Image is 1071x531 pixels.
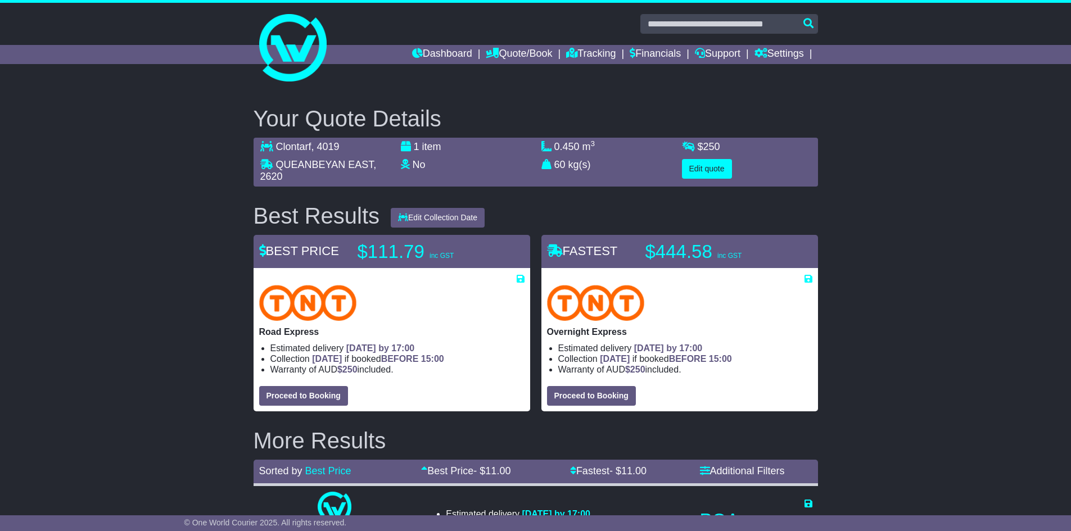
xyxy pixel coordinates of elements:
[473,465,510,476] span: - $
[270,364,525,375] li: Warranty of AUD included.
[414,141,419,152] span: 1
[430,252,454,260] span: inc GST
[311,141,340,152] span: , 4019
[270,343,525,353] li: Estimated delivery
[698,141,720,152] span: $
[625,365,645,374] span: $
[248,203,386,228] div: Best Results
[558,343,812,353] li: Estimated delivery
[346,343,415,353] span: [DATE] by 17:00
[259,285,357,321] img: TNT Domestic: Road Express
[547,386,636,406] button: Proceed to Booking
[600,354,731,364] span: if booked
[554,159,566,170] span: 60
[582,141,595,152] span: m
[259,326,525,337] p: Road Express
[184,518,347,527] span: © One World Courier 2025. All rights reserved.
[522,509,590,519] span: [DATE] by 17:00
[412,45,472,64] a: Dashboard
[547,326,812,337] p: Overnight Express
[259,465,302,476] span: Sorted by
[259,386,348,406] button: Proceed to Booking
[568,159,591,170] span: kg(s)
[259,244,339,258] span: BEST PRICE
[312,354,444,364] span: if booked
[682,159,732,179] button: Edit quote
[260,159,377,183] span: , 2620
[645,240,786,263] p: $444.58
[318,492,351,525] img: One World Courier: Same Day Nationwide(quotes take 0.5-1 hour)
[337,365,358,374] span: $
[547,244,618,258] span: FASTEST
[358,240,498,263] p: $111.79
[709,354,732,364] span: 15:00
[566,45,616,64] a: Tracking
[305,465,351,476] a: Best Price
[554,141,580,152] span: 0.450
[276,159,374,170] span: QUEANBEYAN EAST
[312,354,342,364] span: [DATE]
[591,139,595,148] sup: 3
[391,208,485,228] button: Edit Collection Date
[381,354,419,364] span: BEFORE
[630,365,645,374] span: 250
[695,45,740,64] a: Support
[630,45,681,64] a: Financials
[558,353,812,364] li: Collection
[700,465,785,476] a: Additional Filters
[421,465,510,476] a: Best Price- $11.00
[634,343,703,353] span: [DATE] by 17:00
[270,353,525,364] li: Collection
[570,465,647,476] a: Fastest- $11.00
[254,428,818,453] h2: More Results
[422,141,441,152] span: item
[754,45,804,64] a: Settings
[609,465,647,476] span: - $
[547,285,645,321] img: TNT Domestic: Overnight Express
[254,106,818,131] h2: Your Quote Details
[485,465,510,476] span: 11.00
[703,141,720,152] span: 250
[669,354,707,364] span: BEFORE
[600,354,630,364] span: [DATE]
[486,45,552,64] a: Quote/Book
[717,252,742,260] span: inc GST
[621,465,647,476] span: 11.00
[342,365,358,374] span: 250
[421,354,444,364] span: 15:00
[558,364,812,375] li: Warranty of AUD included.
[446,509,590,519] li: Estimated delivery
[413,159,426,170] span: No
[276,141,311,152] span: Clontarf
